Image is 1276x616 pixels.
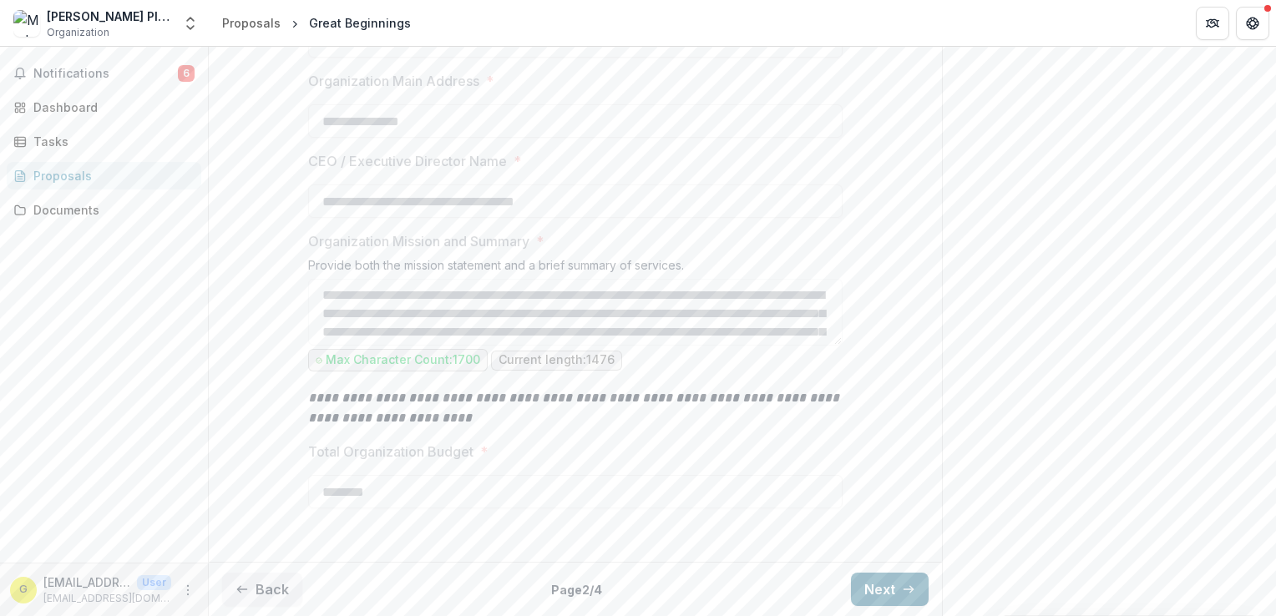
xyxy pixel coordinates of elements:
[43,591,171,606] p: [EMAIL_ADDRESS][DOMAIN_NAME]
[43,573,130,591] p: [EMAIL_ADDRESS][DOMAIN_NAME]
[308,442,473,462] p: Total Organization Budget
[308,231,529,251] p: Organization Mission and Summary
[33,133,188,150] div: Tasks
[33,201,188,219] div: Documents
[137,575,171,590] p: User
[33,167,188,184] div: Proposals
[7,128,201,155] a: Tasks
[851,573,929,606] button: Next
[178,65,195,82] span: 6
[222,14,281,32] div: Proposals
[308,71,479,91] p: Organization Main Address
[308,151,507,171] p: CEO / Executive Director Name
[13,10,40,37] img: Madonna Place, Inc.
[47,25,109,40] span: Organization
[47,8,172,25] div: [PERSON_NAME] Place, Inc.
[7,60,201,87] button: Notifications6
[179,7,202,40] button: Open entity switcher
[309,14,411,32] div: Great Beginnings
[19,584,28,595] div: grants@madonnaplace.org
[178,580,198,600] button: More
[215,11,287,35] a: Proposals
[215,11,418,35] nav: breadcrumb
[222,573,302,606] button: Back
[7,93,201,121] a: Dashboard
[326,353,480,367] p: Max Character Count: 1700
[33,98,188,116] div: Dashboard
[33,67,178,81] span: Notifications
[1236,7,1269,40] button: Get Help
[7,196,201,224] a: Documents
[7,162,201,189] a: Proposals
[551,581,602,598] p: Page 2 / 4
[499,353,615,367] p: Current length: 1476
[308,258,843,279] div: Provide both the mission statement and a brief summary of services.
[1196,7,1229,40] button: Partners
